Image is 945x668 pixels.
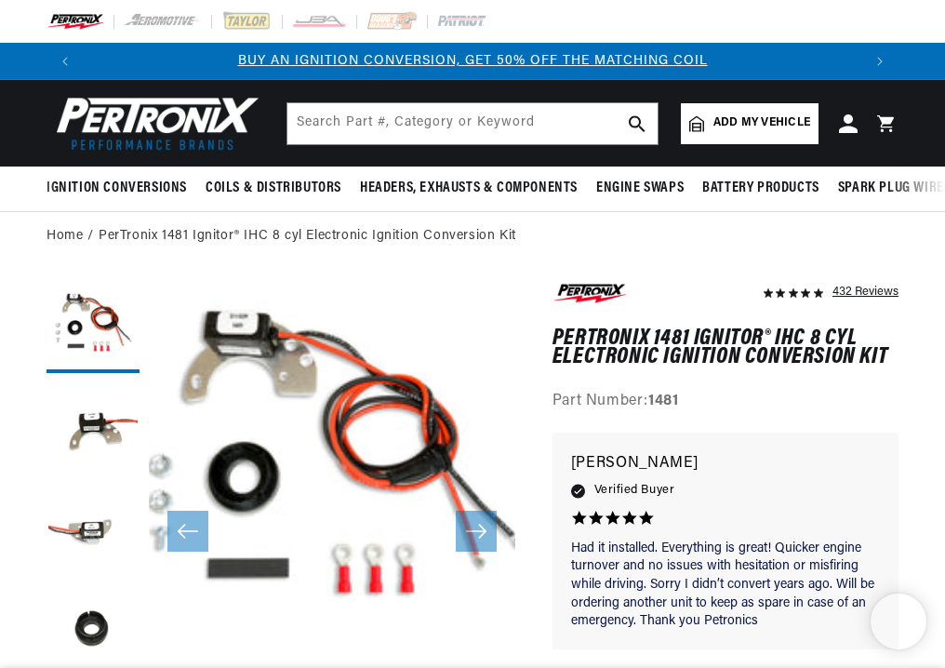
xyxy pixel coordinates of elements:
[287,103,658,144] input: Search Part #, Category or Keyword
[587,167,693,210] summary: Engine Swaps
[47,485,140,578] button: Load image 3 in gallery view
[196,167,351,210] summary: Coils & Distributors
[571,451,880,477] p: [PERSON_NAME]
[47,382,140,475] button: Load image 2 in gallery view
[360,179,578,198] span: Headers, Exhausts & Components
[648,394,678,408] strong: 1481
[861,43,898,80] button: Translation missing: en.sections.announcements.next_announcement
[552,390,898,414] div: Part Number:
[99,226,516,247] a: PerTronix 1481 Ignitor® IHC 8 cyl Electronic Ignition Conversion Kit
[47,179,187,198] span: Ignition Conversions
[713,114,810,132] span: Add my vehicle
[456,511,497,552] button: Slide right
[47,280,140,373] button: Load image 1 in gallery view
[167,511,208,552] button: Slide left
[571,540,880,631] p: Had it installed. Everything is great! Quicker engine turnover and no issues with hesitation or m...
[552,329,898,367] h1: PerTronix 1481 Ignitor® IHC 8 cyl Electronic Ignition Conversion Kit
[84,51,861,72] div: 1 of 3
[47,226,898,247] nav: breadcrumbs
[47,167,196,210] summary: Ignition Conversions
[47,91,260,155] img: Pertronix
[693,167,829,210] summary: Battery Products
[47,226,83,247] a: Home
[206,179,341,198] span: Coils & Distributors
[681,103,819,144] a: Add my vehicle
[596,179,684,198] span: Engine Swaps
[832,280,898,302] div: 432 Reviews
[84,51,861,72] div: Announcement
[47,43,84,80] button: Translation missing: en.sections.announcements.previous_announcement
[702,179,819,198] span: Battery Products
[594,480,674,501] span: Verified Buyer
[617,103,658,144] button: search button
[238,54,708,68] a: BUY AN IGNITION CONVERSION, GET 50% OFF THE MATCHING COIL
[351,167,587,210] summary: Headers, Exhausts & Components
